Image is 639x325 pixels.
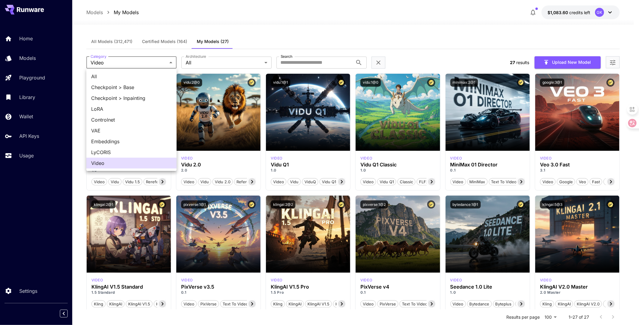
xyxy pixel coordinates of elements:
[91,73,172,80] span: All
[91,94,172,102] span: Checkpoint > Inpainting
[91,105,172,113] span: LoRA
[91,159,172,167] span: Video
[91,127,172,134] span: VAE
[91,149,172,156] span: LyCORIS
[91,138,172,145] span: Embeddings
[91,116,172,123] span: Controlnet
[91,84,172,91] span: Checkpoint > Base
